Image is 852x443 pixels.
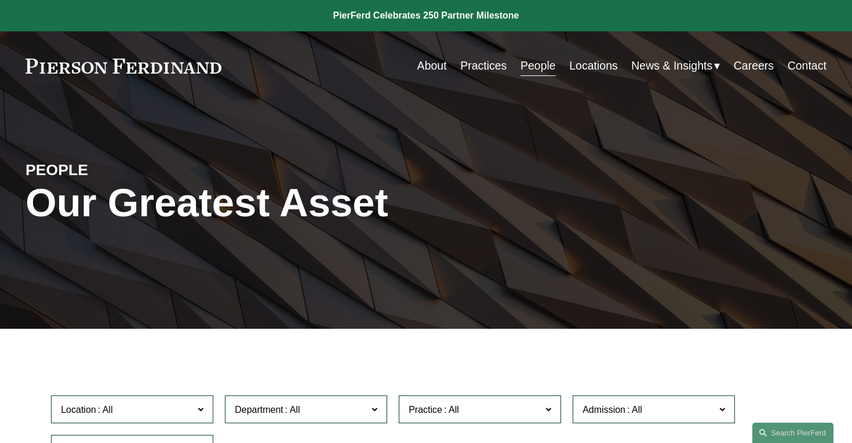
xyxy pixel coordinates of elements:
h1: Our Greatest Asset [26,180,559,226]
a: Locations [569,55,618,77]
a: About [417,55,447,77]
a: People [520,55,556,77]
span: Practice [409,405,442,415]
span: Location [61,405,96,415]
h4: PEOPLE [26,161,225,180]
a: Careers [734,55,774,77]
a: Contact [788,55,826,77]
span: Admission [582,405,625,415]
span: News & Insights [631,56,712,76]
a: Practices [460,55,507,77]
a: folder dropdown [631,55,720,77]
span: Department [235,405,283,415]
a: Search this site [752,423,833,443]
